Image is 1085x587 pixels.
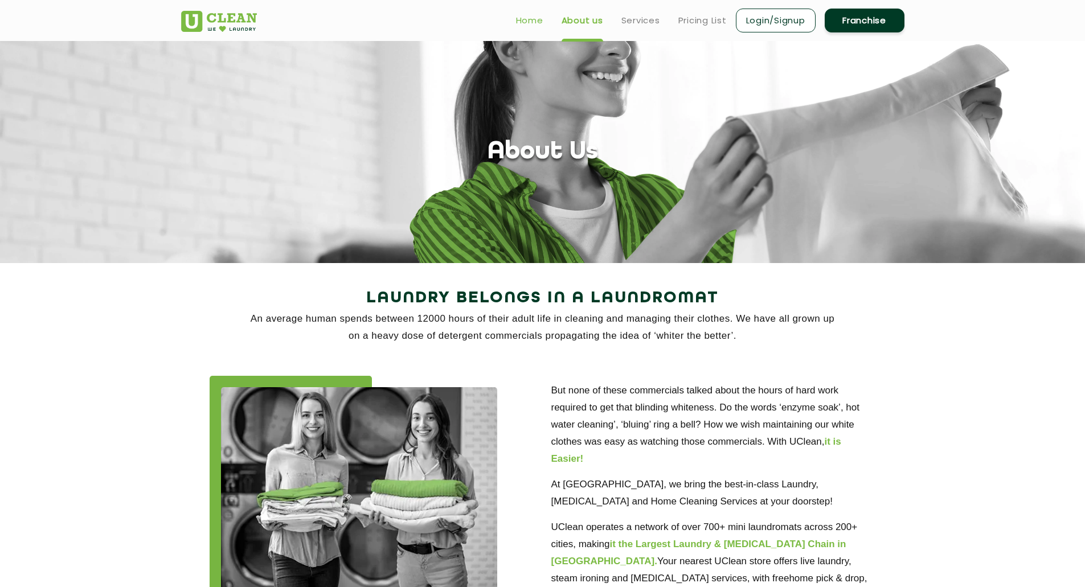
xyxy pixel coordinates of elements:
[678,14,727,27] a: Pricing List
[551,382,876,467] p: But none of these commercials talked about the hours of hard work required to get that blinding w...
[488,138,598,167] h1: About Us
[562,14,603,27] a: About us
[181,285,904,312] h2: Laundry Belongs in a Laundromat
[825,9,904,32] a: Franchise
[621,14,660,27] a: Services
[551,476,876,510] p: At [GEOGRAPHIC_DATA], we bring the best-in-class Laundry, [MEDICAL_DATA] and Home Cleaning Servic...
[181,310,904,344] p: An average human spends between 12000 hours of their adult life in cleaning and managing their cl...
[516,14,543,27] a: Home
[181,11,257,32] img: UClean Laundry and Dry Cleaning
[551,539,846,567] b: it the Largest Laundry & [MEDICAL_DATA] Chain in [GEOGRAPHIC_DATA].
[736,9,816,32] a: Login/Signup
